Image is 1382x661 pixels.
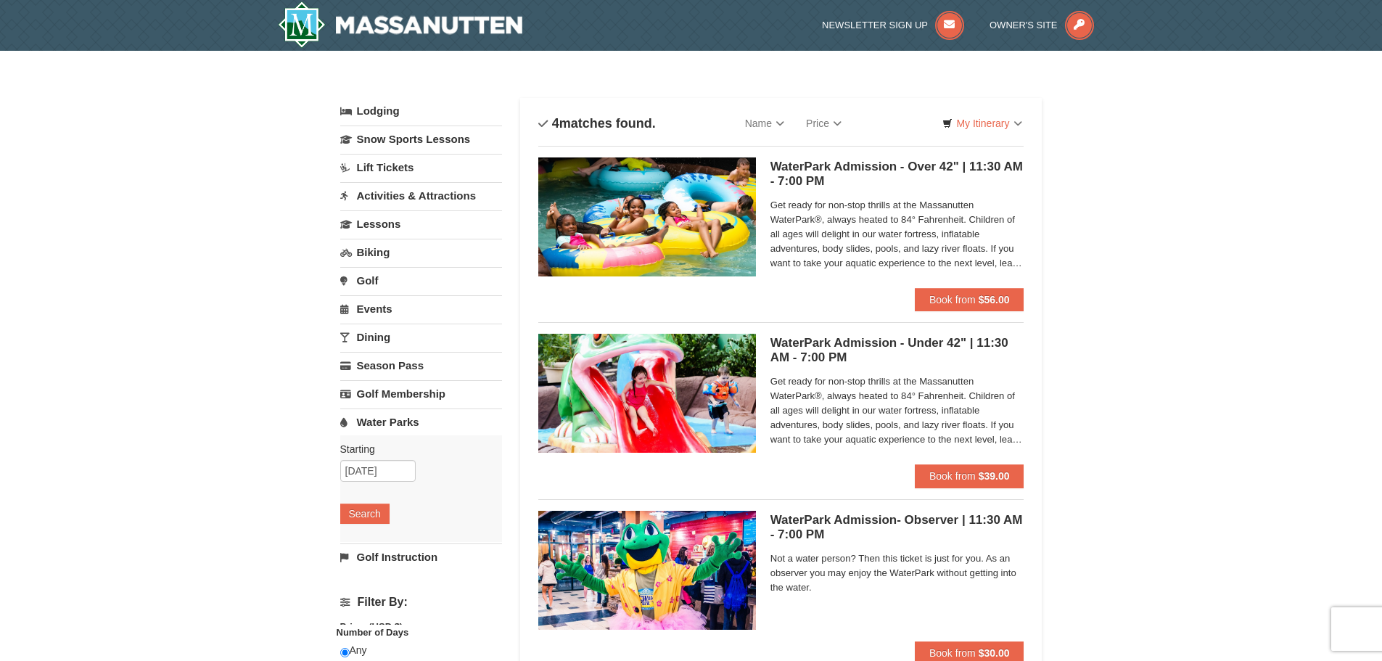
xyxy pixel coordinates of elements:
[340,267,502,294] a: Golf
[822,20,964,30] a: Newsletter Sign Up
[915,288,1024,311] button: Book from $56.00
[770,336,1024,365] h5: WaterPark Admission - Under 42" | 11:30 AM - 7:00 PM
[979,294,1010,305] strong: $56.00
[795,109,852,138] a: Price
[340,380,502,407] a: Golf Membership
[734,109,795,138] a: Name
[340,504,390,524] button: Search
[538,511,756,630] img: 6619917-1587-675fdf84.jpg
[278,1,523,48] img: Massanutten Resort Logo
[337,627,409,638] strong: Number of Days
[770,551,1024,595] span: Not a water person? Then this ticket is just for you. As an observer you may enjoy the WaterPark ...
[340,352,502,379] a: Season Pass
[278,1,523,48] a: Massanutten Resort
[340,295,502,322] a: Events
[340,596,502,609] h4: Filter By:
[538,157,756,276] img: 6619917-1560-394ba125.jpg
[929,294,976,305] span: Book from
[990,20,1058,30] span: Owner's Site
[340,154,502,181] a: Lift Tickets
[340,442,491,456] label: Starting
[979,470,1010,482] strong: $39.00
[538,334,756,453] img: 6619917-1570-0b90b492.jpg
[340,126,502,152] a: Snow Sports Lessons
[933,112,1031,134] a: My Itinerary
[340,98,502,124] a: Lodging
[929,470,976,482] span: Book from
[929,647,976,659] span: Book from
[770,513,1024,542] h5: WaterPark Admission- Observer | 11:30 AM - 7:00 PM
[822,20,928,30] span: Newsletter Sign Up
[340,408,502,435] a: Water Parks
[990,20,1094,30] a: Owner's Site
[340,621,403,632] strong: Price: (USD $)
[340,210,502,237] a: Lessons
[915,464,1024,488] button: Book from $39.00
[770,160,1024,189] h5: WaterPark Admission - Over 42" | 11:30 AM - 7:00 PM
[340,324,502,350] a: Dining
[770,198,1024,271] span: Get ready for non-stop thrills at the Massanutten WaterPark®, always heated to 84° Fahrenheit. Ch...
[340,182,502,209] a: Activities & Attractions
[340,239,502,266] a: Biking
[979,647,1010,659] strong: $30.00
[340,543,502,570] a: Golf Instruction
[770,374,1024,447] span: Get ready for non-stop thrills at the Massanutten WaterPark®, always heated to 84° Fahrenheit. Ch...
